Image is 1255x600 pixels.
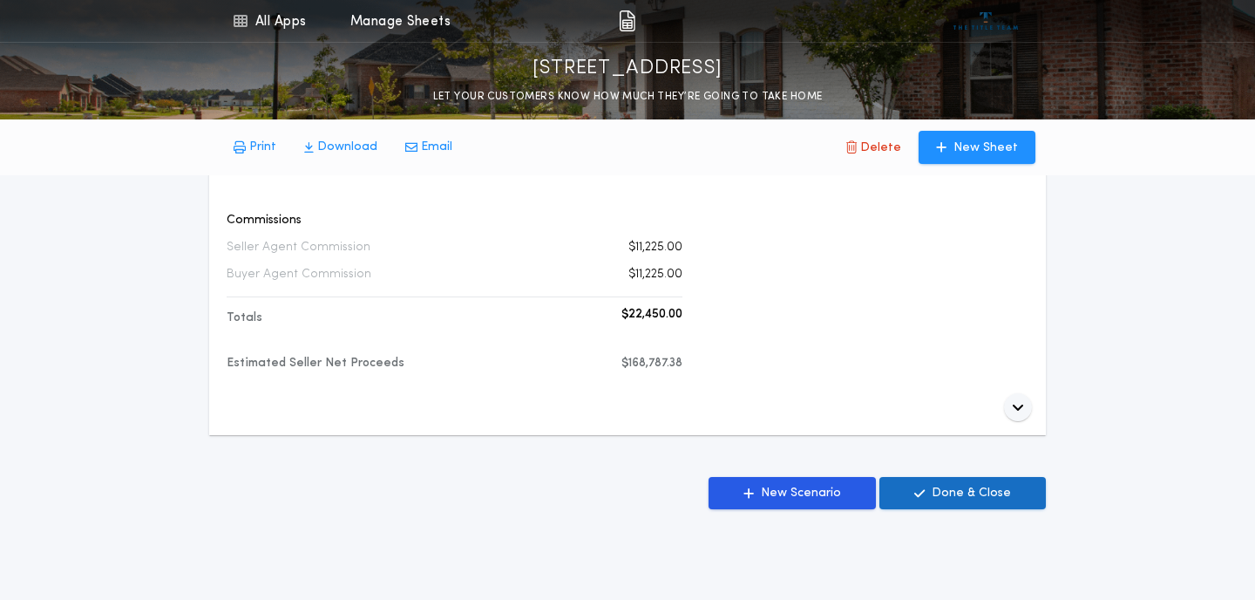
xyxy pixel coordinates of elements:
button: Delete [832,131,915,164]
p: Buyer Agent Commission [227,266,371,283]
p: New Sheet [953,140,1018,157]
button: Print [220,132,290,163]
p: Commissions [227,212,682,229]
p: Delete [860,140,901,157]
p: $22,450.00 [621,306,682,324]
p: Print [249,139,276,156]
p: Totals [227,310,262,327]
p: $11,225.00 [628,239,682,256]
p: Seller Agent Commission [227,239,370,256]
p: Download [317,139,377,156]
p: Estimated Seller Net Proceeds [227,355,404,372]
button: New Scenario [709,477,876,509]
p: LET YOUR CUSTOMERS KNOW HOW MUCH THEY’RE GOING TO TAKE HOME [433,88,823,106]
p: $168,787.38 [621,355,682,372]
button: Download [290,132,391,163]
button: Email [391,132,466,163]
p: [STREET_ADDRESS] [533,55,722,83]
p: Done & Close [932,485,1011,502]
p: $11,225.00 [628,266,682,283]
button: New Sheet [919,131,1035,164]
button: Done & Close [879,477,1046,509]
img: vs-icon [953,12,1019,30]
p: New Scenario [761,485,841,502]
img: img [619,10,635,31]
p: Email [421,139,452,156]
